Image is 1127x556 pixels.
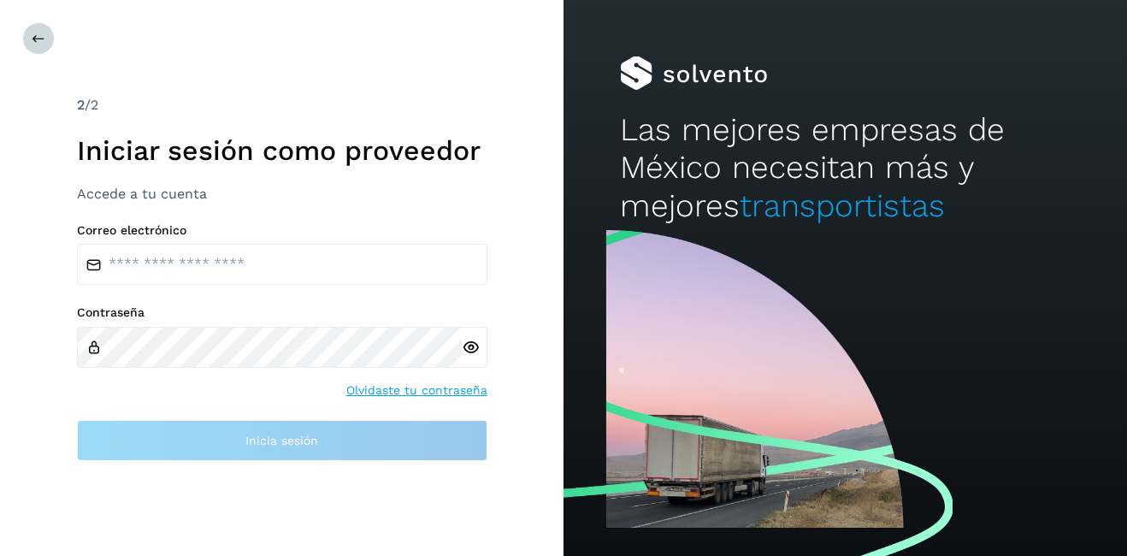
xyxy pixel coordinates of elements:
span: 2 [77,97,85,113]
h1: Iniciar sesión como proveedor [77,134,487,167]
label: Contraseña [77,305,487,320]
h2: Las mejores empresas de México necesitan más y mejores [620,111,1071,225]
a: Olvidaste tu contraseña [346,382,487,399]
button: Inicia sesión [77,420,487,461]
div: /2 [77,95,487,115]
span: transportistas [740,187,945,224]
span: Inicia sesión [245,435,318,447]
h3: Accede a tu cuenta [77,186,487,202]
label: Correo electrónico [77,223,487,238]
